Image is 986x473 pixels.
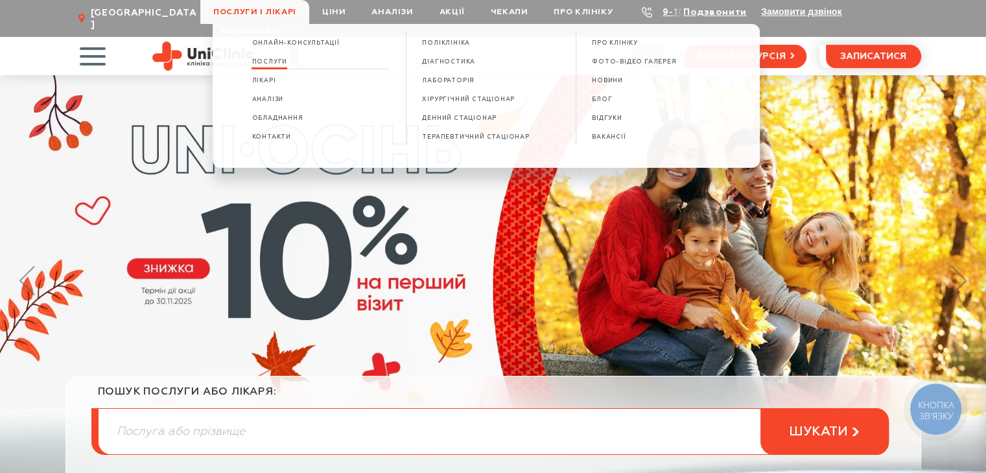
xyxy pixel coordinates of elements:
span: Поліклініка [422,40,470,47]
a: Аналізи [252,94,283,105]
span: БЛОГ [592,96,612,103]
a: 9-103 [663,8,691,17]
span: Лабораторія [422,77,475,84]
a: БЛОГ [592,94,612,105]
span: Контакти [252,133,290,141]
a: ВІДГУКИ [592,113,622,124]
span: НОВИНИ [592,77,623,84]
input: Послуга або прізвище [99,409,888,454]
span: Терапевтичний стаціонар [422,133,529,141]
span: ФОТО-ВІДЕО ГАЛЕРЕЯ [592,58,676,65]
span: ВАКАНСІЇ [592,133,626,141]
button: шукати [760,408,889,455]
a: Терапевтичний стаціонар [422,132,529,143]
a: НОВИНИ [592,75,623,86]
a: Послуги [252,56,287,67]
a: Хірургічний стаціонар [422,94,515,105]
a: Денний стаціонар [422,113,497,124]
span: шукати [789,424,848,440]
span: Денний стаціонар [422,115,497,122]
span: Хірургічний стаціонар [422,96,515,103]
span: Послуги [252,58,287,65]
span: Лікарі [252,77,276,84]
a: Контакти [252,132,290,143]
span: Аналізи [252,96,283,103]
img: Uniclinic [152,41,254,71]
span: ПРО КЛІНІКУ [592,40,638,47]
a: Лабораторія [422,75,475,86]
span: Обладнання [252,115,303,122]
a: Oнлайн-консультації [252,38,339,49]
button: Замовити дзвінок [761,6,841,17]
span: Діагностика [422,58,475,65]
a: Лікарі [252,75,276,86]
span: Oнлайн-консультації [252,40,339,47]
a: Поліклініка [422,38,470,49]
div: пошук послуги або лікаря: [98,386,889,408]
a: ВАКАНСІЇ [592,132,626,143]
a: Обладнання [252,113,303,124]
span: ВІДГУКИ [592,115,622,122]
a: ФОТО-ВІДЕО ГАЛЕРЕЯ [592,56,676,67]
span: [GEOGRAPHIC_DATA] [90,7,200,30]
a: Діагностика [422,56,475,67]
span: записатися [840,52,906,61]
a: ПРО КЛІНІКУ [592,38,638,49]
span: КНОПКА ЗВ'ЯЗКУ [918,398,954,422]
a: Подзвонити [683,8,747,17]
button: записатися [826,45,921,68]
